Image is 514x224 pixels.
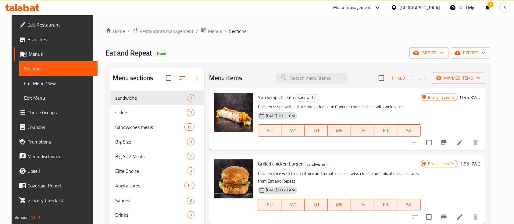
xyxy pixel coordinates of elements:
[400,200,418,209] span: SA
[423,211,435,223] span: Select to update
[27,36,93,43] span: Branches
[14,134,98,149] a: Promotions
[307,200,325,209] span: TU
[139,27,194,35] span: Restaurants management
[456,139,463,146] a: Edit menu item
[351,199,374,211] button: TH
[187,154,194,159] span: 7
[110,134,204,149] div: Big Size8
[175,71,190,85] span: Sort sections
[504,4,506,11] span: S
[19,76,98,91] a: Full Menu View
[258,159,303,168] span: Grilled chicken burger
[196,27,198,35] li: /
[400,4,440,11] div: [GEOGRAPHIC_DATA]
[305,124,328,137] button: TU
[14,105,98,120] a: Choice Groups
[468,135,483,150] button: delete
[414,49,444,57] span: import
[27,21,93,28] span: Edit Restaurant
[258,93,294,102] span: Sub wrap chicken
[15,213,30,221] span: Version:
[284,126,302,135] span: MO
[397,199,420,211] button: SA
[27,153,93,160] span: Menu disclaimer
[351,124,374,137] button: TH
[426,161,457,167] span: Branch specific
[187,95,194,101] span: 9
[110,91,204,105] div: sandwiche9
[261,200,279,209] span: SU
[14,120,98,134] a: Coupons
[187,94,195,101] div: items
[187,138,195,145] div: items
[201,27,222,35] a: Menus
[456,213,463,221] a: Edit menu item
[14,149,98,164] a: Menu disclaimer
[185,183,194,189] span: 11
[27,167,93,175] span: Upsell
[187,211,195,219] div: items
[328,124,351,137] button: WE
[214,159,253,198] img: Grilled chicken burger
[115,138,187,145] span: Big Size
[281,124,305,137] button: MO
[456,49,485,57] span: export
[432,73,485,84] button: Manage items
[24,65,93,72] span: Sections
[184,182,194,189] div: items
[460,159,480,168] h6: 1.85 KWD
[27,197,93,204] span: Grocery Checklist
[224,27,227,35] li: /
[115,167,187,175] span: Elite Choice
[110,120,204,134] div: Sandwiches meals14
[24,80,93,87] span: Full Menu View
[263,187,297,193] span: [DATE] 08:23 AM
[305,199,328,211] button: TU
[14,193,98,208] a: Grocery Checklist
[27,138,93,145] span: Promotions
[276,73,348,84] input: search
[187,197,194,203] span: 8
[388,73,407,83] button: Add
[115,182,184,189] span: Appitaizares
[185,124,194,130] span: 14
[328,199,351,211] button: WE
[307,126,325,135] span: TU
[214,93,253,132] img: Sub wrap chicken
[423,136,435,149] span: Select to update
[110,193,204,208] div: Sauces8
[115,211,187,219] div: Drinks
[14,178,98,193] a: Coverage Report
[330,126,348,135] span: WE
[374,124,397,137] button: FR
[105,27,490,35] nav: breadcrumb
[389,75,406,82] span: Add
[110,208,204,222] div: Drinks8
[105,27,125,35] a: Home
[115,123,184,131] span: Sandwiches meals
[115,153,187,160] div: Big Size Meals
[155,50,169,57] div: Open
[261,126,279,135] span: SU
[437,74,480,82] span: Manage items
[14,17,98,32] a: Edit Restaurant
[110,164,204,178] div: Elite Choice8
[27,109,93,116] span: Choice Groups
[407,73,432,83] span: Select section first
[19,91,98,105] a: Edit Menu
[19,61,98,76] a: Sections
[29,50,93,58] span: Menus
[115,197,187,204] span: Sauces
[27,182,93,189] span: Coverage Report
[187,139,194,145] span: 8
[110,105,204,120] div: sliders5
[187,167,195,175] div: items
[110,178,204,193] div: Appitaizares11
[353,126,372,135] span: TH
[115,109,187,116] span: sliders
[187,109,195,116] div: items
[295,94,319,101] div: sandwiche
